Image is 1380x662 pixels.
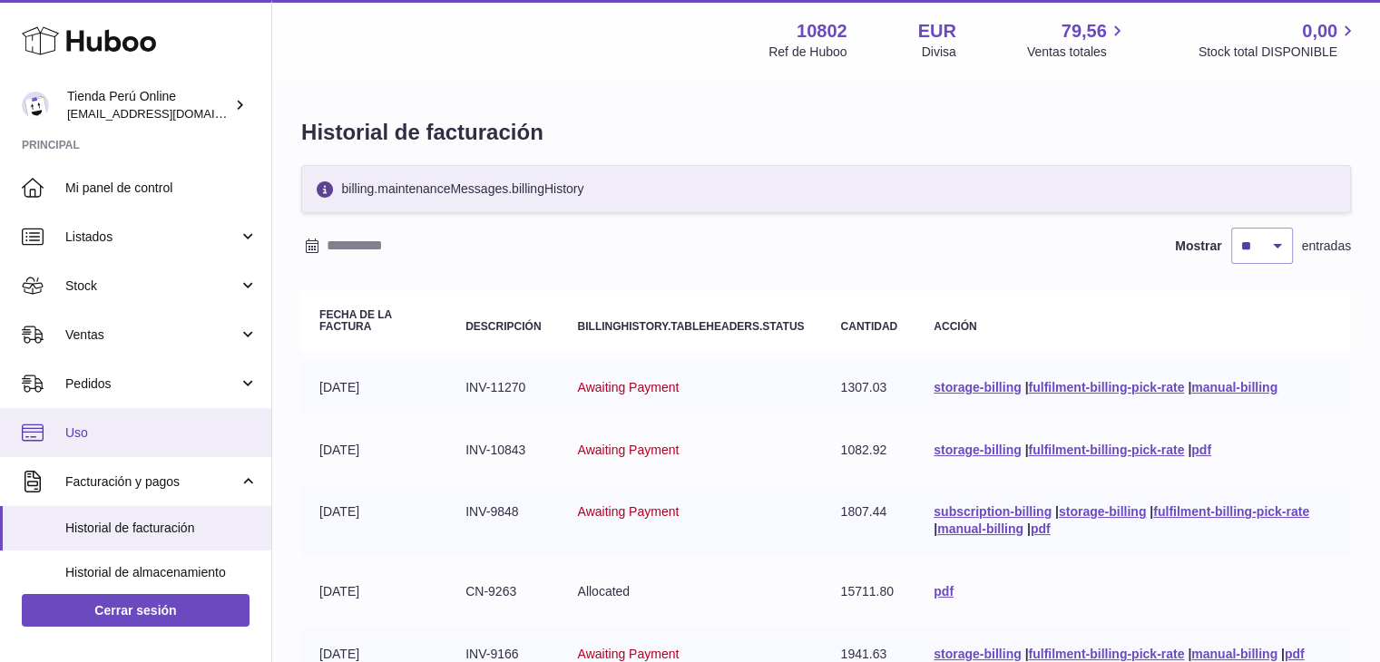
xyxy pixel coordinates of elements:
[65,326,239,344] span: Ventas
[1191,647,1277,661] a: manual-billing
[1191,443,1211,457] a: pdf
[22,594,250,627] a: Cerrar sesión
[934,504,1052,519] a: subscription-billing
[67,106,267,121] span: [EMAIL_ADDRESS][DOMAIN_NAME]
[934,320,976,333] strong: Acción
[934,647,1021,661] a: storage-billing
[934,443,1021,457] a: storage-billing
[65,180,258,197] span: Mi panel de control
[934,521,937,536] span: |
[301,165,1351,213] div: billing.maintenanceMessages.billingHistory
[797,19,847,44] strong: 10802
[447,485,559,556] td: INV-9848
[1175,238,1221,255] label: Mostrar
[65,277,239,295] span: Stock
[1150,504,1153,519] span: |
[1025,380,1029,394] span: |
[1028,380,1184,394] a: fulfilment-billing-pick-rate
[301,118,1351,147] h1: Historial de facturación
[1028,443,1184,457] a: fulfilment-billing-pick-rate
[1188,647,1191,661] span: |
[1188,443,1191,457] span: |
[577,647,679,661] span: Awaiting Payment
[822,423,915,477] td: 1082.92
[1059,504,1146,519] a: storage-billing
[301,485,447,556] td: [DATE]
[937,521,1023,536] a: manual-billing
[65,564,258,581] span: Historial de almacenamiento
[319,308,392,333] strong: Fecha de la factura
[1302,19,1337,44] span: 0,00
[465,320,541,333] strong: Descripción
[1028,647,1184,661] a: fulfilment-billing-pick-rate
[447,565,559,618] td: CN-9263
[577,380,679,394] span: Awaiting Payment
[577,584,630,599] span: Allocated
[67,88,230,122] div: Tienda Perú Online
[822,565,915,618] td: 15711.80
[1031,521,1051,536] a: pdf
[1281,647,1285,661] span: |
[1199,44,1358,61] span: Stock total DISPONIBLE
[822,361,915,414] td: 1307.03
[1188,380,1191,394] span: |
[65,229,239,246] span: Listados
[65,424,258,442] span: Uso
[768,44,847,61] div: Ref de Huboo
[1062,19,1107,44] span: 79,56
[1025,443,1029,457] span: |
[1027,44,1128,61] span: Ventas totales
[918,19,956,44] strong: EUR
[1027,521,1031,536] span: |
[1027,19,1128,61] a: 79,56 Ventas totales
[1191,380,1277,394] a: manual-billing
[65,473,239,491] span: Facturación y pagos
[577,320,804,333] strong: billingHistory.tableHeaders.status
[65,375,239,393] span: Pedidos
[301,423,447,477] td: [DATE]
[301,565,447,618] td: [DATE]
[822,485,915,556] td: 1807.44
[1055,504,1059,519] span: |
[934,584,954,599] a: pdf
[1302,238,1351,255] span: entradas
[301,361,447,414] td: [DATE]
[22,92,49,119] img: contacto@tiendaperuonline.com
[1199,19,1358,61] a: 0,00 Stock total DISPONIBLE
[1025,647,1029,661] span: |
[922,44,956,61] div: Divisa
[447,361,559,414] td: INV-11270
[65,520,258,537] span: Historial de facturación
[577,443,679,457] span: Awaiting Payment
[840,320,897,333] strong: Cantidad
[1285,647,1305,661] a: pdf
[447,423,559,477] td: INV-10843
[934,380,1021,394] a: storage-billing
[577,504,679,519] span: Awaiting Payment
[1153,504,1309,519] a: fulfilment-billing-pick-rate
